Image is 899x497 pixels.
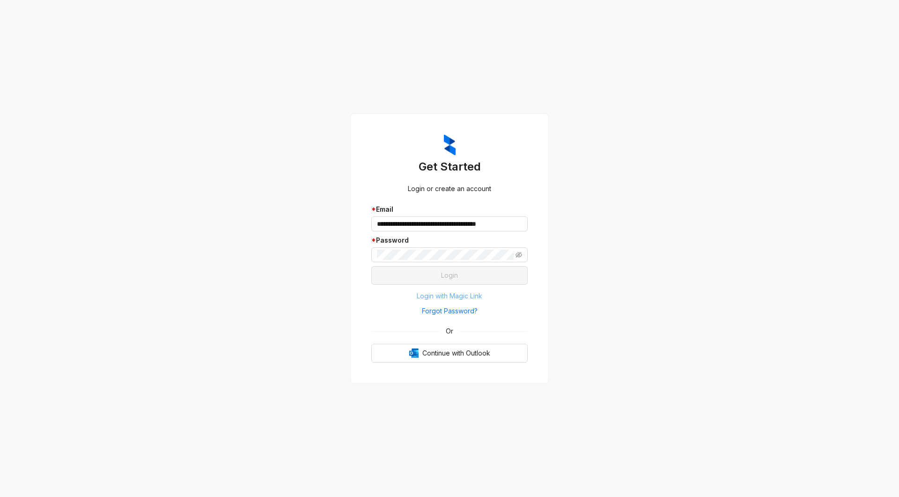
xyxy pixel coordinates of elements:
[444,134,456,156] img: ZumaIcon
[371,266,528,285] button: Login
[371,159,528,174] h3: Get Started
[371,235,528,245] div: Password
[371,184,528,194] div: Login or create an account
[371,204,528,215] div: Email
[371,304,528,319] button: Forgot Password?
[422,348,490,358] span: Continue with Outlook
[516,252,522,258] span: eye-invisible
[409,349,419,358] img: Outlook
[439,326,460,336] span: Or
[371,289,528,304] button: Login with Magic Link
[371,344,528,363] button: OutlookContinue with Outlook
[422,306,478,316] span: Forgot Password?
[417,291,482,301] span: Login with Magic Link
